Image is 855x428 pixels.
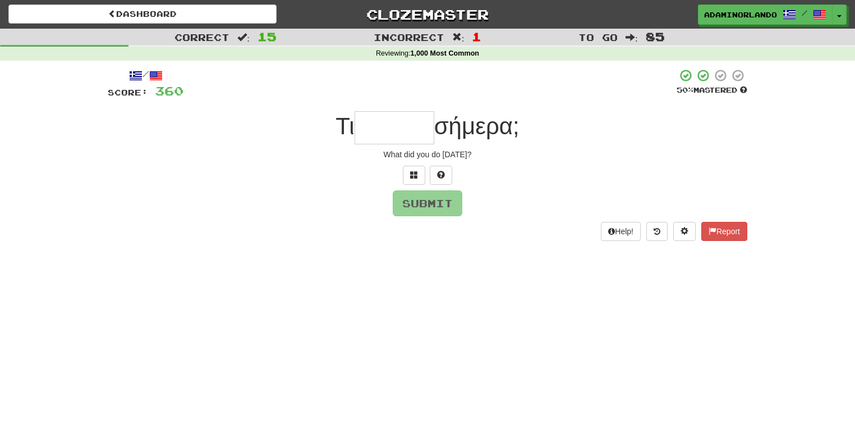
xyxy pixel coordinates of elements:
span: / [802,9,807,17]
button: Round history (alt+y) [646,222,668,241]
div: / [108,69,183,83]
span: 50 % [677,85,693,94]
div: What did you do [DATE]? [108,149,747,160]
span: Correct [174,31,229,43]
button: Report [701,222,747,241]
span: 85 [646,30,665,43]
button: Submit [393,190,462,216]
span: : [452,33,465,42]
span: To go [578,31,618,43]
div: Mastered [677,85,747,95]
span: AdamInOrlando [704,10,777,20]
span: σήμερα; [434,113,520,139]
span: 1 [472,30,481,43]
a: AdamInOrlando / [698,4,833,25]
button: Switch sentence to multiple choice alt+p [403,166,425,185]
span: Τι [335,113,354,139]
button: Single letter hint - you only get 1 per sentence and score half the points! alt+h [430,166,452,185]
span: Incorrect [374,31,444,43]
strong: 1,000 Most Common [411,49,479,57]
a: Dashboard [8,4,277,24]
span: : [626,33,638,42]
span: Score: [108,88,148,97]
span: 360 [155,84,183,98]
button: Help! [601,222,641,241]
span: : [237,33,250,42]
a: Clozemaster [293,4,562,24]
span: 15 [258,30,277,43]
